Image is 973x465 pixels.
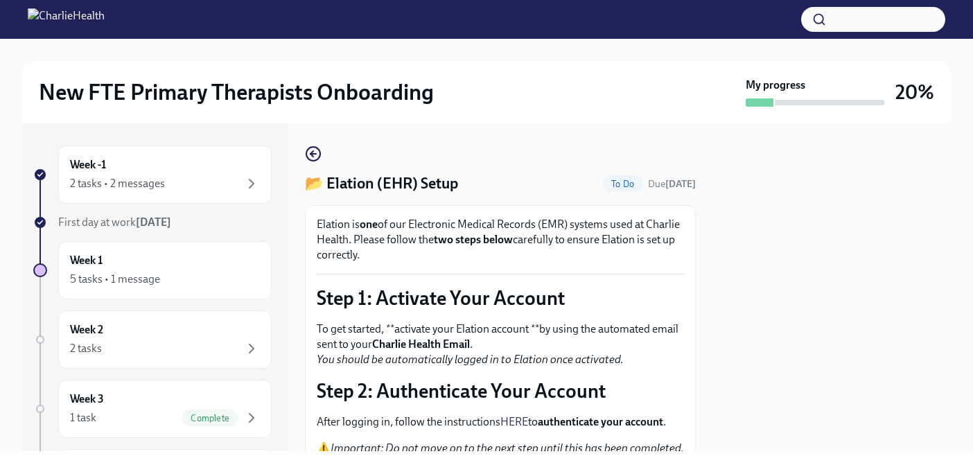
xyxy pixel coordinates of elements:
strong: two steps below [434,233,513,246]
strong: Charlie Health Email [372,337,470,351]
em: You should be automatically logged in to Elation once activated. [317,353,624,366]
p: Step 1: Activate Your Account [317,286,684,310]
a: Week -12 tasks • 2 messages [33,146,272,204]
h6: Week -1 [70,157,106,173]
a: First day at work[DATE] [33,215,272,230]
em: Important: Do not move on to the next step until this has been completed. [331,441,684,455]
div: 5 tasks • 1 message [70,272,160,287]
span: First day at work [58,216,171,229]
span: Due [648,178,696,190]
p: After logging in, follow the instructions to . [317,414,684,430]
div: 2 tasks • 2 messages [70,176,165,191]
div: 2 tasks [70,341,102,356]
h6: Week 2 [70,322,103,337]
h2: New FTE Primary Therapists Onboarding [39,78,434,106]
strong: My progress [746,78,805,93]
strong: authenticate your account [538,415,663,428]
strong: [DATE] [665,178,696,190]
strong: [DATE] [136,216,171,229]
p: ⚠️ [317,441,684,456]
a: Week 31 taskComplete [33,380,272,438]
h4: 📂 Elation (EHR) Setup [305,173,458,194]
h6: Week 3 [70,392,104,407]
p: To get started, **activate your Elation account **by using the automated email sent to your . [317,322,684,367]
p: Elation is of our Electronic Medical Records (EMR) systems used at Charlie Health. Please follow ... [317,217,684,263]
div: 1 task [70,410,96,425]
span: Complete [182,413,238,423]
a: Week 15 tasks • 1 message [33,241,272,299]
p: Step 2: Authenticate Your Account [317,378,684,403]
span: October 10th, 2025 10:00 [648,177,696,191]
a: Week 22 tasks [33,310,272,369]
a: HERE [500,415,528,428]
span: To Do [603,179,642,189]
h6: Week 1 [70,253,103,268]
img: CharlieHealth [28,8,105,30]
h3: 20% [895,80,934,105]
strong: one [360,218,378,231]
